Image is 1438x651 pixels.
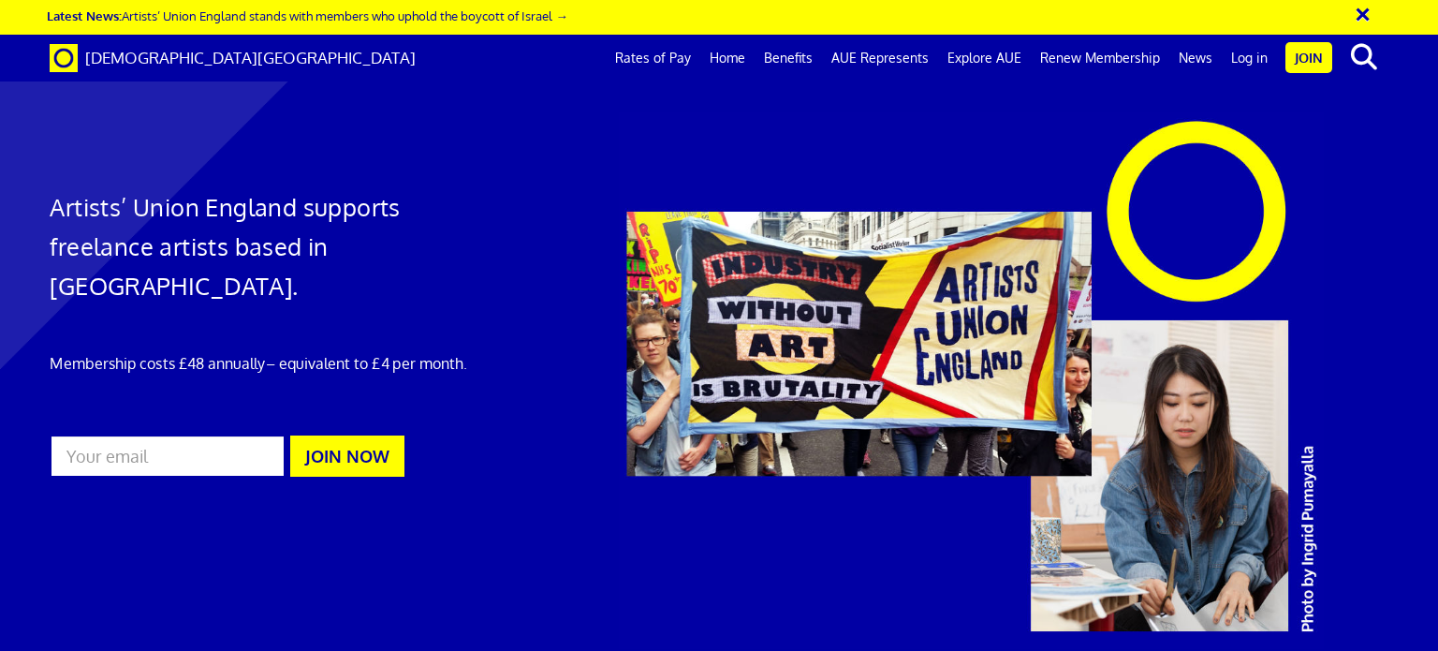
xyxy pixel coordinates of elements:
[85,48,416,67] span: [DEMOGRAPHIC_DATA][GEOGRAPHIC_DATA]
[1336,37,1393,77] button: search
[822,35,938,81] a: AUE Represents
[1222,35,1277,81] a: Log in
[50,187,477,305] h1: Artists’ Union England supports freelance artists based in [GEOGRAPHIC_DATA].
[50,435,285,478] input: Your email
[1031,35,1169,81] a: Renew Membership
[47,7,122,23] strong: Latest News:
[938,35,1031,81] a: Explore AUE
[290,436,404,477] button: JOIN NOW
[47,7,567,23] a: Latest News:Artists’ Union England stands with members who uphold the boycott of Israel →
[700,35,755,81] a: Home
[36,35,430,81] a: Brand [DEMOGRAPHIC_DATA][GEOGRAPHIC_DATA]
[606,35,700,81] a: Rates of Pay
[755,35,822,81] a: Benefits
[50,352,477,375] p: Membership costs £48 annually – equivalent to £4 per month.
[1285,42,1332,73] a: Join
[1169,35,1222,81] a: News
